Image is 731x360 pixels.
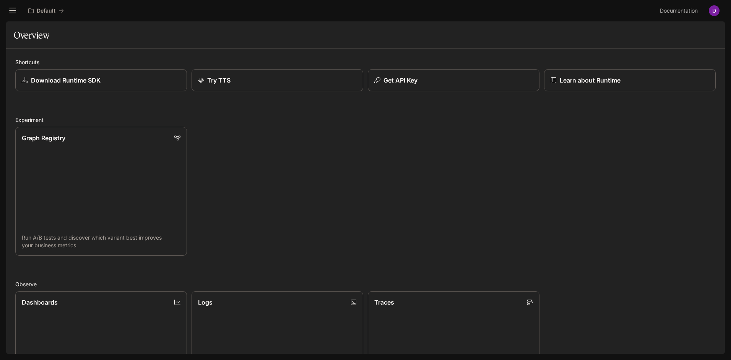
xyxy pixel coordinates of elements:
[15,116,716,124] h2: Experiment
[660,6,698,16] span: Documentation
[657,3,703,18] a: Documentation
[6,4,19,18] button: open drawer
[25,3,67,18] button: All workspaces
[15,58,716,66] h2: Shortcuts
[709,5,720,16] img: User avatar
[15,127,187,256] a: Graph RegistryRun A/B tests and discover which variant best improves your business metrics
[192,69,363,91] a: Try TTS
[198,298,213,307] p: Logs
[14,28,49,43] h1: Overview
[207,76,231,85] p: Try TTS
[22,298,58,307] p: Dashboards
[383,76,417,85] p: Get API Key
[707,3,722,18] button: User avatar
[15,280,716,288] h2: Observe
[560,76,621,85] p: Learn about Runtime
[368,69,539,91] button: Get API Key
[544,69,716,91] a: Learn about Runtime
[15,69,187,91] a: Download Runtime SDK
[22,234,180,249] p: Run A/B tests and discover which variant best improves your business metrics
[22,133,65,143] p: Graph Registry
[37,8,55,14] p: Default
[31,76,101,85] p: Download Runtime SDK
[374,298,394,307] p: Traces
